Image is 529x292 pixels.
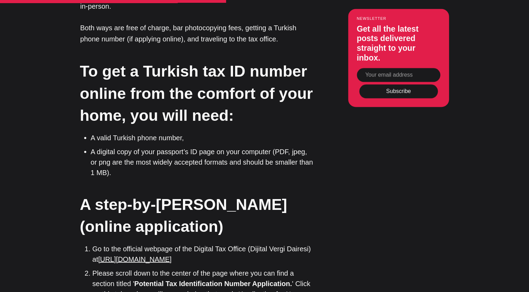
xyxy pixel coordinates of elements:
h2: A step-by-[PERSON_NAME] (online application) [80,193,313,237]
h2: To get a Turkish tax ID number online from the comfort of your home, you will need: [80,60,313,126]
li: Go to the official webpage of the Digital Tax Office (Dijital Vergi Dairesi) at [93,243,313,264]
li: A digital copy of your passport’s ID page on your computer (PDF, jpeg, or png are the most widely... [91,146,313,177]
input: Your email address [357,68,440,82]
li: A valid Turkish phone number, [91,132,313,143]
small: Newsletter [357,16,440,21]
h3: Get all the latest posts delivered straight to your inbox. [357,24,440,63]
button: Subscribe [359,84,438,98]
a: [URL][DOMAIN_NAME] [98,255,171,263]
strong: Potential Tax Identification Number Application. [134,279,292,287]
p: Both ways are free of charge, bar photocopying fees, getting a Turkish phone number (if applying ... [80,22,313,45]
